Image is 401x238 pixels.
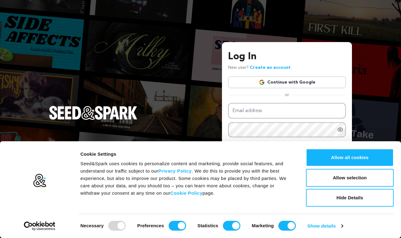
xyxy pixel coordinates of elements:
a: Show details [307,221,343,231]
a: Reset Password [311,141,346,148]
strong: Necessary [80,223,104,228]
button: Allow selection [306,169,394,187]
img: Google logo [259,79,265,85]
a: Privacy Policy [158,168,192,174]
a: Seed&Spark Homepage [49,106,137,132]
img: logo [33,174,47,188]
a: Cookie Policy [170,190,203,196]
div: Cookie Settings [80,150,292,158]
button: Allow all cookies [306,149,394,166]
strong: Preferences [137,223,164,228]
h3: Log In [228,49,346,64]
button: Hide Details [306,189,394,207]
p: New user? [228,64,291,72]
a: Show password as plain text. Warning: this will display your password on the screen. [337,127,343,133]
a: Create an account [250,65,291,70]
strong: Marketing [252,223,274,228]
a: Continue with Google [228,76,346,88]
a: Usercentrics Cookiebot - opens in a new window [13,221,67,231]
img: Seed&Spark Logo [49,106,137,119]
span: or [281,92,293,98]
input: Email address [228,103,346,119]
div: Seed&Spark uses cookies to personalize content and marketing, provide social features, and unders... [80,160,292,197]
strong: Statistics [197,223,218,228]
